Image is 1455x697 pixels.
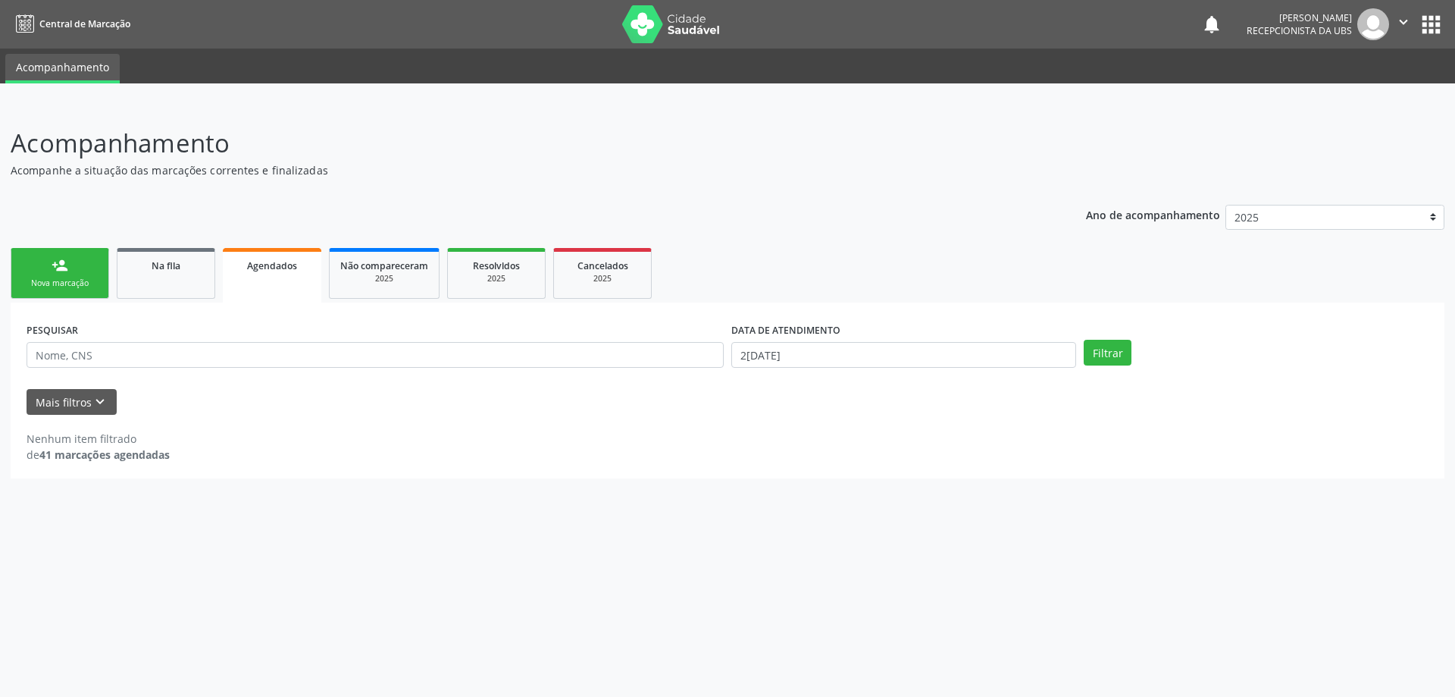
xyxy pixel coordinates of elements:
span: Agendados [247,259,297,272]
button:  [1389,8,1418,40]
div: [PERSON_NAME] [1247,11,1352,24]
button: apps [1418,11,1444,38]
div: person_add [52,257,68,274]
div: Nova marcação [22,278,98,289]
div: de [27,447,170,463]
span: Resolvidos [473,259,520,272]
label: PESQUISAR [27,319,78,342]
span: Na fila [152,259,180,272]
span: Não compareceram [340,259,428,272]
div: 2025 [565,273,640,284]
p: Ano de acompanhamento [1086,205,1220,224]
i:  [1395,14,1412,30]
img: img [1357,8,1389,40]
button: Mais filtroskeyboard_arrow_down [27,389,117,416]
i: keyboard_arrow_down [92,394,108,410]
a: Acompanhamento [5,54,120,83]
p: Acompanhamento [11,124,1014,162]
label: DATA DE ATENDIMENTO [731,319,840,342]
div: 2025 [458,273,534,284]
div: Nenhum item filtrado [27,431,170,447]
input: Selecione um intervalo [731,342,1076,368]
a: Central de Marcação [11,11,130,36]
span: Central de Marcação [39,17,130,30]
strong: 41 marcações agendadas [39,447,170,462]
p: Acompanhe a situação das marcações correntes e finalizadas [11,162,1014,178]
button: notifications [1201,14,1222,35]
span: Recepcionista da UBS [1247,24,1352,37]
input: Nome, CNS [27,342,724,368]
button: Filtrar [1084,340,1131,366]
span: Cancelados [577,259,628,272]
div: 2025 [340,273,428,284]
